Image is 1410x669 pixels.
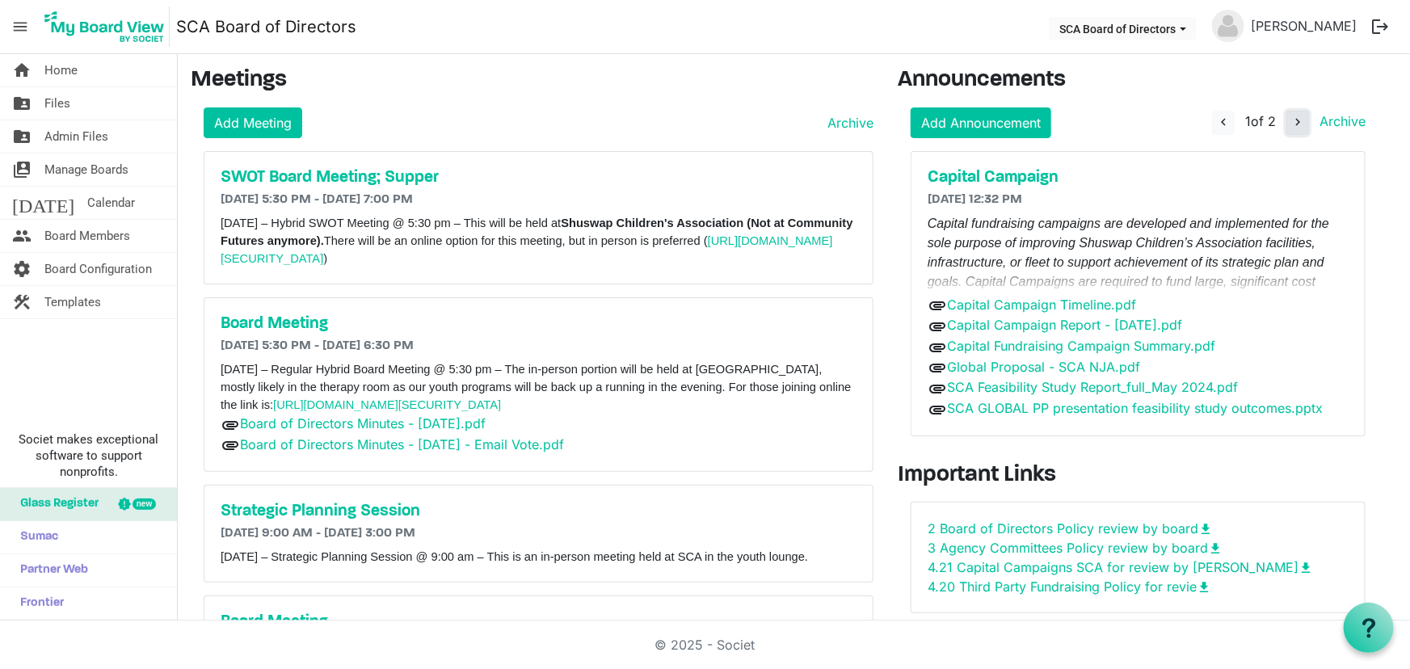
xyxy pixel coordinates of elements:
a: 2 Board of Directors Policy review by boarddownload [928,520,1213,536]
a: Board Meeting [221,314,857,334]
button: SCA Board of Directors dropdownbutton [1049,17,1197,40]
a: Capital Campaign Timeline.pdf [947,297,1136,313]
span: Manage Boards [44,154,128,186]
h3: Announcements [898,67,1378,95]
span: download [1198,522,1213,536]
div: new [133,499,156,510]
span: attachment [928,400,947,419]
a: Board of Directors Minutes - [DATE].pdf [240,415,486,431]
button: logout [1363,10,1397,44]
h6: [DATE] 5:30 PM - [DATE] 6:30 PM [221,339,857,354]
span: Templates [44,286,101,318]
a: Capital Fundraising Campaign Summary.pdf [947,338,1215,354]
span: attachment [928,317,947,336]
p: [DATE] – Hybrid SWOT Meeting @ 5:30 pm – This will be held at There will be an online option for ... [221,214,857,267]
span: Files [44,87,70,120]
a: My Board View Logo [40,6,176,47]
a: SWOT Board Meeting; Supper [221,168,857,187]
span: navigate_next [1290,115,1305,129]
span: attachment [928,338,947,357]
a: [URL][DOMAIN_NAME][SECURITY_DATA] [221,234,833,265]
span: [DATE] [12,187,74,219]
span: home [12,54,32,86]
span: menu [5,11,36,42]
img: no-profile-picture.svg [1212,10,1244,42]
span: attachment [928,296,947,315]
a: 4.20 Third Party Fundraising Policy for reviedownload [928,579,1211,595]
span: people [12,220,32,252]
span: Admin Files [44,120,108,153]
p: [DATE] – Strategic Planning Session @ 9:00 am – This is an in-person meeting held at SCA in the y... [221,548,857,566]
a: Global Proposal - SCA NJA.pdf [947,359,1140,375]
span: attachment [928,358,947,377]
span: Board Configuration [44,253,152,285]
span: 1 [1245,113,1251,129]
a: [URL][DOMAIN_NAME][SECURITY_DATA] [273,398,501,411]
h3: Meetings [191,67,873,95]
h6: [DATE] 5:30 PM - [DATE] 7:00 PM [221,192,857,208]
span: Calendar [87,187,135,219]
a: Board of Directors Minutes - [DATE] - Email Vote.pdf [240,436,564,452]
a: SCA Feasibility Study Report_full_May 2024.pdf [947,379,1238,395]
span: download [1208,541,1223,556]
span: Glass Register [12,488,99,520]
button: navigate_before [1212,111,1235,135]
span: attachment [221,415,240,435]
span: construction [12,286,32,318]
span: Partner Web [12,554,88,587]
img: My Board View Logo [40,6,170,47]
a: 4.21 Capital Campaigns SCA for review by [PERSON_NAME]download [928,559,1313,575]
a: Capital Campaign Report - [DATE].pdf [947,317,1182,333]
a: Capital Campaign [928,168,1349,187]
span: folder_shared [12,120,32,153]
span: download [1298,561,1313,575]
a: Add Meeting [204,107,302,138]
span: switch_account [12,154,32,186]
a: 3 Agency Committees Policy review by boarddownload [928,540,1223,556]
a: Archive [821,113,873,133]
span: of 2 [1245,113,1276,129]
span: Frontier [12,587,64,620]
span: attachment [928,379,947,398]
span: Sumac [12,521,58,553]
b: Shuswap Children's Association (Not at Community Futures anymore). [221,217,853,247]
h6: [DATE] 9:00 AM - [DATE] 3:00 PM [221,526,857,541]
button: navigate_next [1286,111,1309,135]
span: Societ makes exceptional software to support nonprofits. [7,431,170,480]
a: SCA Board of Directors [176,11,356,43]
a: Board Meeting [221,612,857,632]
span: folder_shared [12,87,32,120]
span: Board Members [44,220,130,252]
span: download [1197,580,1211,595]
p: [DATE] – Regular Hybrid Board Meeting @ 5:30 pm – The in-person portion will be held at [GEOGRAPH... [221,360,857,414]
span: attachment [221,435,240,455]
a: [PERSON_NAME] [1244,10,1363,42]
span: Capital fundraising campaigns are developed and implemented for the sole purpose of improving Shu... [928,217,1336,385]
h3: Important Links [898,462,1378,490]
span: navigate_before [1216,115,1231,129]
a: Strategic Planning Session [221,502,857,521]
a: SCA GLOBAL PP presentation feasibility study outcomes.pptx [947,400,1323,416]
a: Archive [1313,113,1366,129]
span: [DATE] 12:32 PM [928,193,1022,206]
a: Add Announcement [911,107,1051,138]
span: settings [12,253,32,285]
span: Home [44,54,78,86]
a: © 2025 - Societ [655,637,756,653]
